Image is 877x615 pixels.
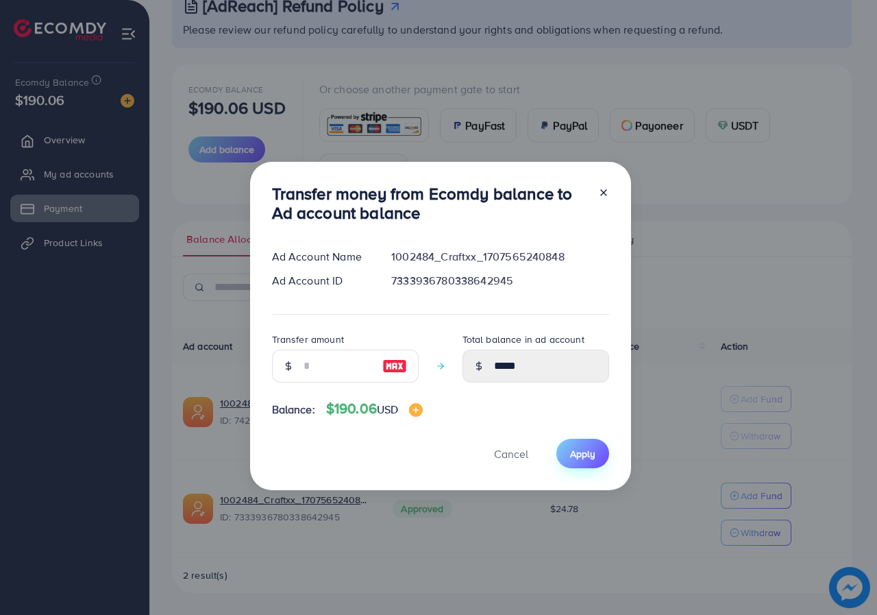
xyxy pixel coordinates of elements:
div: 1002484_Craftxx_1707565240848 [380,249,619,265]
label: Transfer amount [272,333,344,346]
div: Ad Account Name [261,249,381,265]
span: Cancel [494,446,528,461]
button: Cancel [477,439,545,468]
label: Total balance in ad account [462,333,584,346]
img: image [382,358,407,374]
span: USD [377,402,398,417]
img: image [409,403,423,417]
div: Ad Account ID [261,273,381,289]
div: 7333936780338642945 [380,273,619,289]
h4: $190.06 [326,400,423,418]
span: Apply [570,447,595,461]
button: Apply [556,439,609,468]
span: Balance: [272,402,315,418]
h3: Transfer money from Ecomdy balance to Ad account balance [272,184,587,224]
